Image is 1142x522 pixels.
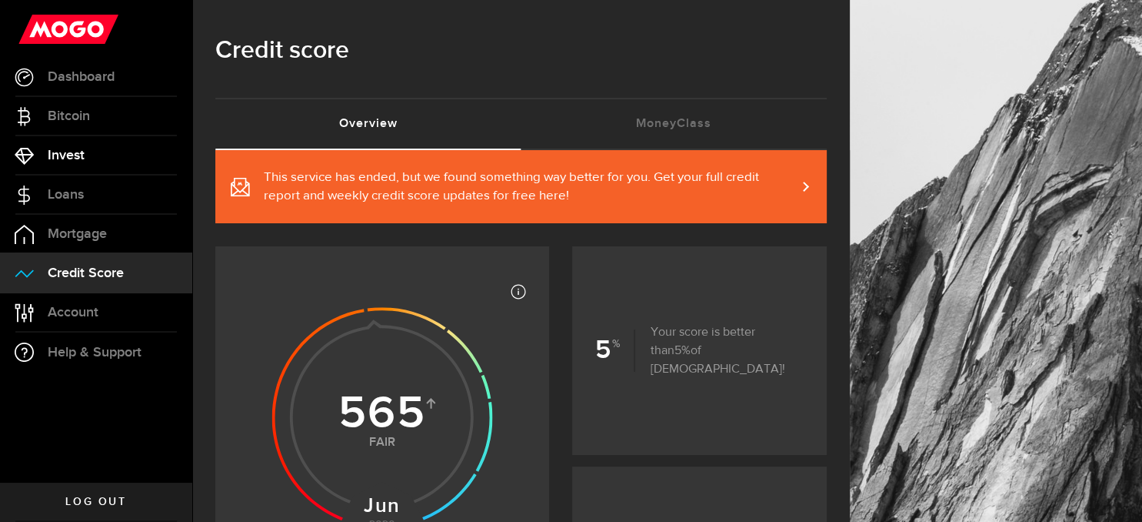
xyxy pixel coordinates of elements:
ul: Tabs Navigation [215,98,827,150]
a: This service has ended, but we found something way better for you. Get your full credit report an... [215,150,827,223]
span: Bitcoin [48,109,90,123]
span: Loans [48,188,84,202]
a: MoneyClass [521,99,827,149]
span: This service has ended, but we found something way better for you. Get your full credit report an... [264,169,796,206]
h1: Credit score [215,31,827,71]
span: Help & Support [48,346,142,360]
span: 5 [674,345,691,357]
button: Open LiveChat chat widget [12,6,58,52]
span: Invest [48,149,85,162]
span: Account [48,306,98,320]
span: Mortgage [48,227,107,241]
b: 5 [595,330,635,371]
span: Log out [65,497,126,507]
p: Your score is better than of [DEMOGRAPHIC_DATA]! [635,323,804,379]
span: Credit Score [48,266,124,280]
span: Dashboard [48,70,115,84]
a: Overview [215,99,521,149]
